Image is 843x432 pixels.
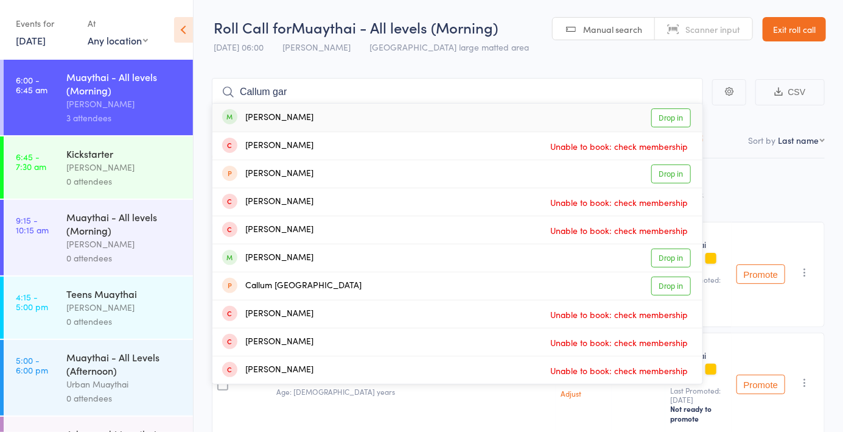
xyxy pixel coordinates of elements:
[778,134,819,146] div: Last name
[763,17,826,41] a: Exit roll call
[222,307,313,321] div: [PERSON_NAME]
[66,147,183,160] div: Kickstarter
[651,165,691,183] a: Drop in
[369,41,529,53] span: [GEOGRAPHIC_DATA] large matted area
[276,386,395,397] span: Age: [DEMOGRAPHIC_DATA] years
[222,223,313,237] div: [PERSON_NAME]
[292,17,498,37] span: Muaythai - All levels (Morning)
[755,79,825,105] button: CSV
[66,160,183,174] div: [PERSON_NAME]
[66,70,183,97] div: Muaythai - All levels (Morning)
[16,292,48,311] time: 4:15 - 5:00 pm
[4,277,193,339] a: 4:15 -5:00 pmTeens Muaythai[PERSON_NAME]0 attendees
[222,139,313,153] div: [PERSON_NAME]
[736,264,785,284] button: Promote
[16,34,46,47] a: [DATE]
[222,279,362,293] div: Callum [GEOGRAPHIC_DATA]
[748,134,775,146] label: Sort by
[16,215,49,235] time: 9:15 - 10:15 am
[561,377,606,384] a: Show more
[16,13,75,34] div: Events for
[66,251,183,265] div: 0 attendees
[66,97,183,111] div: [PERSON_NAME]
[66,314,183,328] div: 0 attendees
[651,249,691,267] a: Drop in
[66,350,183,377] div: Muaythai - All Levels (Afternoon)
[66,237,183,251] div: [PERSON_NAME]
[212,78,703,106] input: Search by name
[66,210,183,237] div: Muaythai - All levels (Morning)
[214,41,264,53] span: [DATE] 06:00
[4,200,193,275] a: 9:15 -10:15 amMuaythai - All levels (Morning)[PERSON_NAME]0 attendees
[561,349,606,397] div: $45.00
[66,174,183,188] div: 0 attendees
[685,23,740,35] span: Scanner input
[547,221,691,239] span: Unable to book: check membership
[651,108,691,127] a: Drop in
[66,111,183,125] div: 3 attendees
[4,60,193,135] a: 6:00 -6:45 amMuaythai - All levels (Morning)[PERSON_NAME]3 attendees
[282,41,351,53] span: [PERSON_NAME]
[222,363,313,377] div: [PERSON_NAME]
[670,386,727,404] small: Last Promoted: [DATE]
[66,300,183,314] div: [PERSON_NAME]
[66,377,183,391] div: Urban Muaythai
[4,340,193,416] a: 5:00 -6:00 pmMuaythai - All Levels (Afternoon)Urban Muaythai0 attendees
[88,13,148,34] div: At
[222,111,313,125] div: [PERSON_NAME]
[547,137,691,155] span: Unable to book: check membership
[736,375,785,394] button: Promote
[88,34,148,47] div: Any location
[651,277,691,296] a: Drop in
[16,355,48,375] time: 5:00 - 6:00 pm
[222,251,313,265] div: [PERSON_NAME]
[670,404,727,423] div: Not ready to promote
[222,195,313,209] div: [PERSON_NAME]
[222,335,313,349] div: [PERSON_NAME]
[66,391,183,405] div: 0 attendees
[583,23,642,35] span: Manual search
[16,152,46,171] time: 6:45 - 7:30 am
[547,193,691,211] span: Unable to book: check membership
[4,136,193,199] a: 6:45 -7:30 amKickstarter[PERSON_NAME]0 attendees
[547,305,691,324] span: Unable to book: check membership
[222,167,313,181] div: [PERSON_NAME]
[547,361,691,380] span: Unable to book: check membership
[16,75,47,94] time: 6:00 - 6:45 am
[66,287,183,300] div: Teens Muaythai
[547,333,691,352] span: Unable to book: check membership
[561,389,606,397] a: Adjust
[214,17,292,37] span: Roll Call for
